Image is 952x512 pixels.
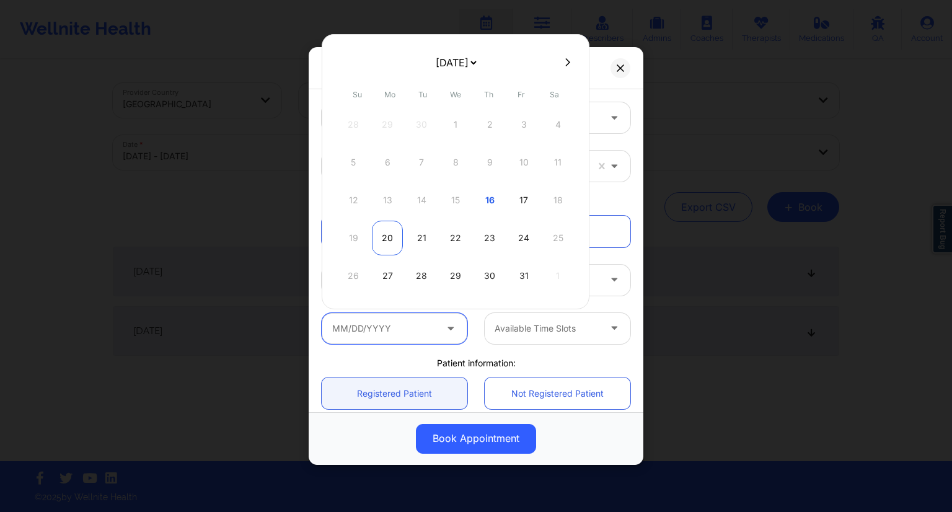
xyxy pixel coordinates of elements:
[474,183,505,218] div: Thu Oct 16 2025
[418,90,427,99] abbr: Tuesday
[508,183,539,218] div: Fri Oct 17 2025
[372,221,403,255] div: Mon Oct 20 2025
[372,258,403,293] div: Mon Oct 27 2025
[474,221,505,255] div: Thu Oct 23 2025
[322,313,467,344] input: MM/DD/YYYY
[508,258,539,293] div: Fri Oct 31 2025
[550,90,559,99] abbr: Saturday
[450,90,461,99] abbr: Wednesday
[485,377,630,409] a: Not Registered Patient
[313,357,639,369] div: Patient information:
[440,258,471,293] div: Wed Oct 29 2025
[384,90,395,99] abbr: Monday
[322,377,467,409] a: Registered Patient
[518,90,525,99] abbr: Friday
[406,221,437,255] div: Tue Oct 21 2025
[406,258,437,293] div: Tue Oct 28 2025
[440,221,471,255] div: Wed Oct 22 2025
[474,258,505,293] div: Thu Oct 30 2025
[508,221,539,255] div: Fri Oct 24 2025
[353,90,362,99] abbr: Sunday
[313,195,639,207] div: Appointment information:
[416,424,536,454] button: Book Appointment
[484,90,493,99] abbr: Thursday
